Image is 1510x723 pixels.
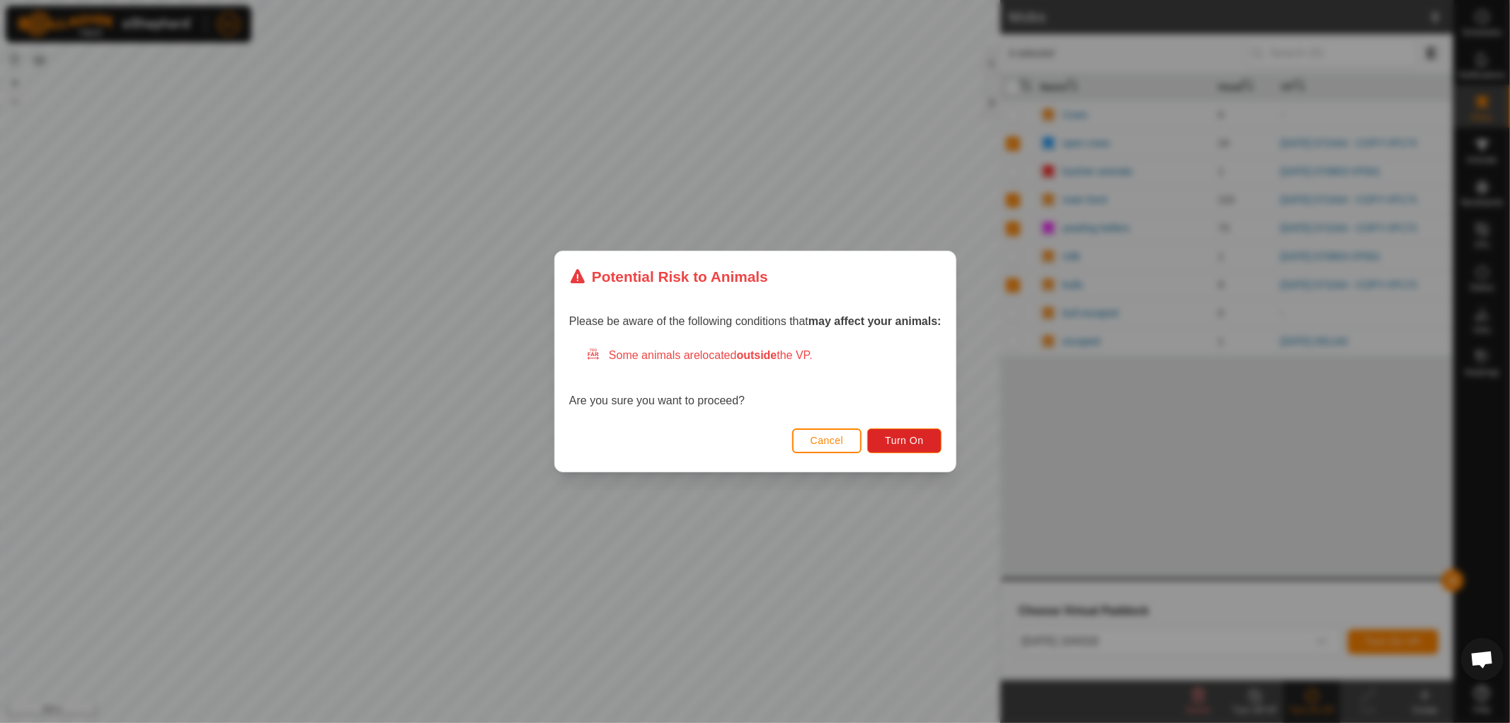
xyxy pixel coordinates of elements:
[569,315,942,327] span: Please be aware of the following conditions that
[808,315,942,327] strong: may affect your animals:
[791,428,862,453] button: Cancel
[736,349,777,361] strong: outside
[586,347,942,364] div: Some animals are
[885,435,923,446] span: Turn On
[810,435,843,446] span: Cancel
[700,349,813,361] span: located the VP.
[569,266,768,288] div: Potential Risk to Animals
[867,428,941,453] button: Turn On
[1461,638,1504,681] div: Open chat
[569,347,942,409] div: Are you sure you want to proceed?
